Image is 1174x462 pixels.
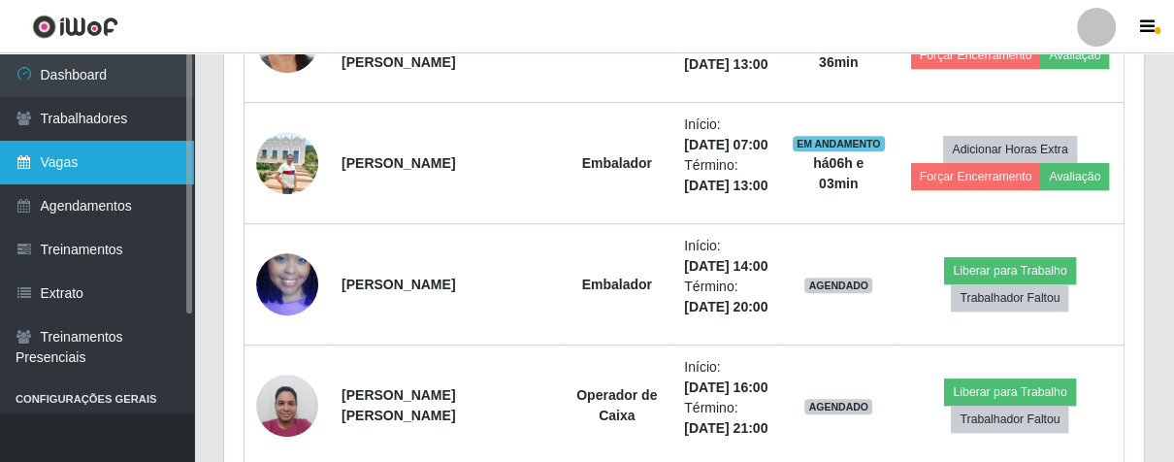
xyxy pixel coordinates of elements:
li: Início: [684,357,768,398]
strong: Embalador [582,277,652,292]
li: Término: [684,155,768,196]
strong: Operador de Caixa [576,387,657,423]
time: [DATE] 16:00 [684,379,767,395]
button: Forçar Encerramento [911,42,1041,69]
li: Término: [684,277,768,317]
strong: há 06 h e 03 min [813,155,864,191]
time: [DATE] 13:00 [684,56,767,72]
time: [DATE] 13:00 [684,178,767,193]
time: [DATE] 21:00 [684,420,767,436]
strong: Embalador [582,155,652,171]
img: 1738382161261.jpeg [256,229,318,340]
button: Avaliação [1040,163,1109,190]
strong: [PERSON_NAME] [PERSON_NAME] dos [PERSON_NAME] [342,14,483,70]
strong: há 05 h e 36 min [813,34,864,70]
button: Avaliação [1040,42,1109,69]
li: Início: [684,236,768,277]
strong: [PERSON_NAME] [342,277,455,292]
button: Adicionar Horas Extra [943,136,1076,163]
img: 1752882089703.jpeg [256,132,318,194]
li: Término: [684,34,768,75]
time: [DATE] 20:00 [684,299,767,314]
button: Liberar para Trabalho [944,379,1075,406]
span: EM ANDAMENTO [793,136,885,151]
img: CoreUI Logo [32,15,118,39]
strong: [PERSON_NAME] [PERSON_NAME] [342,387,455,423]
button: Trabalhador Faltou [951,406,1068,433]
li: Início: [684,115,768,155]
strong: [PERSON_NAME] [342,155,455,171]
button: Liberar para Trabalho [944,257,1075,284]
button: Trabalhador Faltou [951,284,1068,312]
li: Término: [684,398,768,439]
button: Forçar Encerramento [911,163,1041,190]
time: [DATE] 14:00 [684,258,767,274]
span: AGENDADO [804,278,872,293]
img: 1744410048940.jpeg [256,364,318,446]
time: [DATE] 07:00 [684,137,767,152]
span: AGENDADO [804,399,872,414]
